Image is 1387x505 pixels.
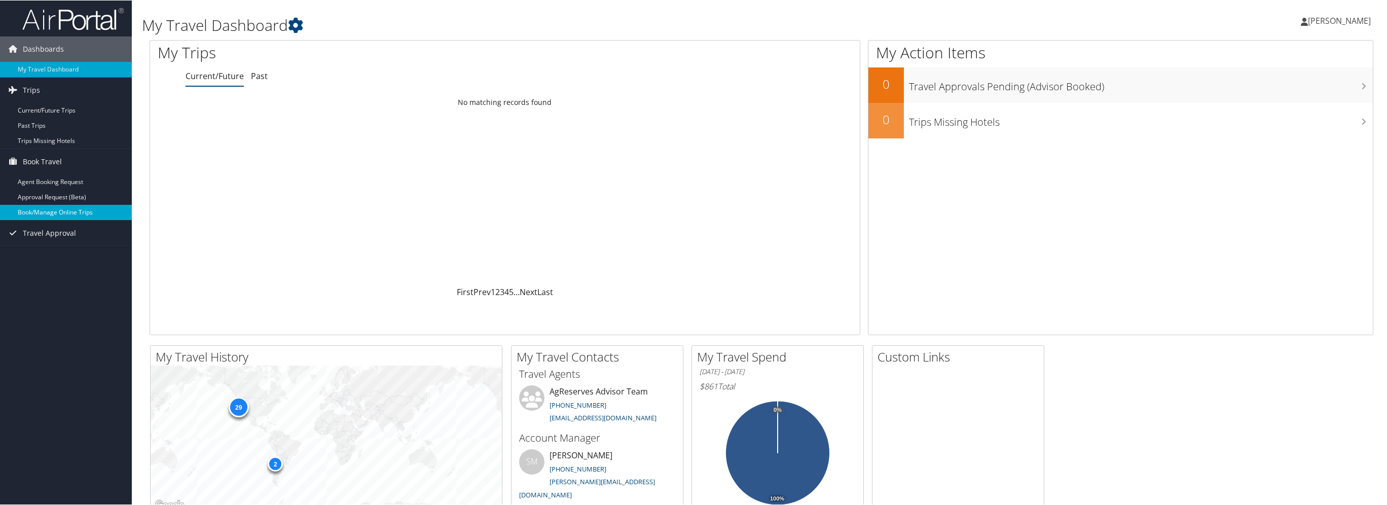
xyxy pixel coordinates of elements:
[700,380,718,391] span: $861
[868,67,1373,102] a: 0Travel Approvals Pending (Advisor Booked)
[909,110,1373,129] h3: Trips Missing Hotels
[142,14,968,35] h1: My Travel Dashboard
[774,407,782,413] tspan: 0%
[868,111,904,128] h2: 0
[457,286,473,297] a: First
[150,93,860,111] td: No matching records found
[514,385,680,426] li: AgReserves Advisor Team
[23,220,76,245] span: Travel Approval
[520,286,537,297] a: Next
[550,413,656,422] a: [EMAIL_ADDRESS][DOMAIN_NAME]
[697,348,863,365] h2: My Travel Spend
[22,7,124,30] img: airportal-logo.png
[519,477,655,499] a: [PERSON_NAME][EMAIL_ADDRESS][DOMAIN_NAME]
[878,348,1044,365] h2: Custom Links
[519,430,675,445] h3: Account Manager
[770,495,784,501] tspan: 100%
[700,367,856,376] h6: [DATE] - [DATE]
[158,42,557,63] h1: My Trips
[23,77,40,102] span: Trips
[519,367,675,381] h3: Travel Agents
[550,400,606,409] a: [PHONE_NUMBER]
[186,70,244,81] a: Current/Future
[537,286,553,297] a: Last
[514,449,680,503] li: [PERSON_NAME]
[700,380,856,391] h6: Total
[550,464,606,473] a: [PHONE_NUMBER]
[868,75,904,92] h2: 0
[868,42,1373,63] h1: My Action Items
[268,456,283,471] div: 2
[514,286,520,297] span: …
[1308,15,1371,26] span: [PERSON_NAME]
[909,74,1373,93] h3: Travel Approvals Pending (Advisor Booked)
[500,286,504,297] a: 3
[251,70,268,81] a: Past
[504,286,509,297] a: 4
[509,286,514,297] a: 5
[517,348,683,365] h2: My Travel Contacts
[23,36,64,61] span: Dashboards
[473,286,491,297] a: Prev
[495,286,500,297] a: 2
[156,348,502,365] h2: My Travel History
[491,286,495,297] a: 1
[1301,5,1381,35] a: [PERSON_NAME]
[23,149,62,174] span: Book Travel
[228,396,248,417] div: 29
[519,449,544,474] div: SM
[868,102,1373,138] a: 0Trips Missing Hotels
